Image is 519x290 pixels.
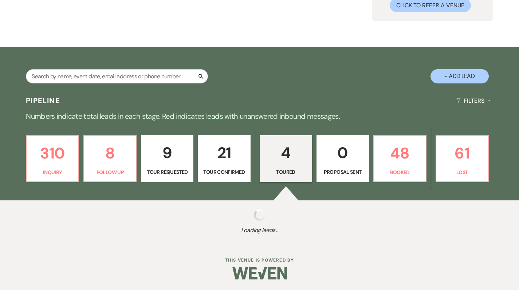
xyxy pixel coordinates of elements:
p: 310 [31,141,74,165]
a: 8Follow Up [83,135,137,183]
p: 8 [89,141,131,165]
button: + Add Lead [430,69,489,83]
a: 61Lost [436,135,489,183]
h3: Pipeline [26,95,60,106]
p: Tour Requested [146,168,189,176]
img: Weven Logo [232,260,287,286]
p: Inquiry [31,168,74,176]
p: Toured [264,168,307,176]
a: 0Proposal Sent [316,135,369,183]
a: 9Tour Requested [141,135,193,183]
p: 61 [441,141,484,165]
input: Search by name, event date, email address or phone number [26,69,208,83]
p: 21 [203,141,245,165]
p: Lost [441,168,484,176]
a: 4Toured [260,135,312,183]
a: 21Tour Confirmed [198,135,250,183]
span: Loading leads... [26,226,493,235]
p: Tour Confirmed [203,168,245,176]
p: Follow Up [89,168,131,176]
a: 310Inquiry [26,135,79,183]
p: Booked [378,168,421,176]
a: 48Booked [373,135,426,183]
p: 9 [146,141,189,165]
p: 48 [378,141,421,165]
p: 4 [264,141,307,165]
button: Filters [453,91,493,110]
img: loading spinner [254,209,266,221]
p: 0 [321,141,364,165]
p: Proposal Sent [321,168,364,176]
